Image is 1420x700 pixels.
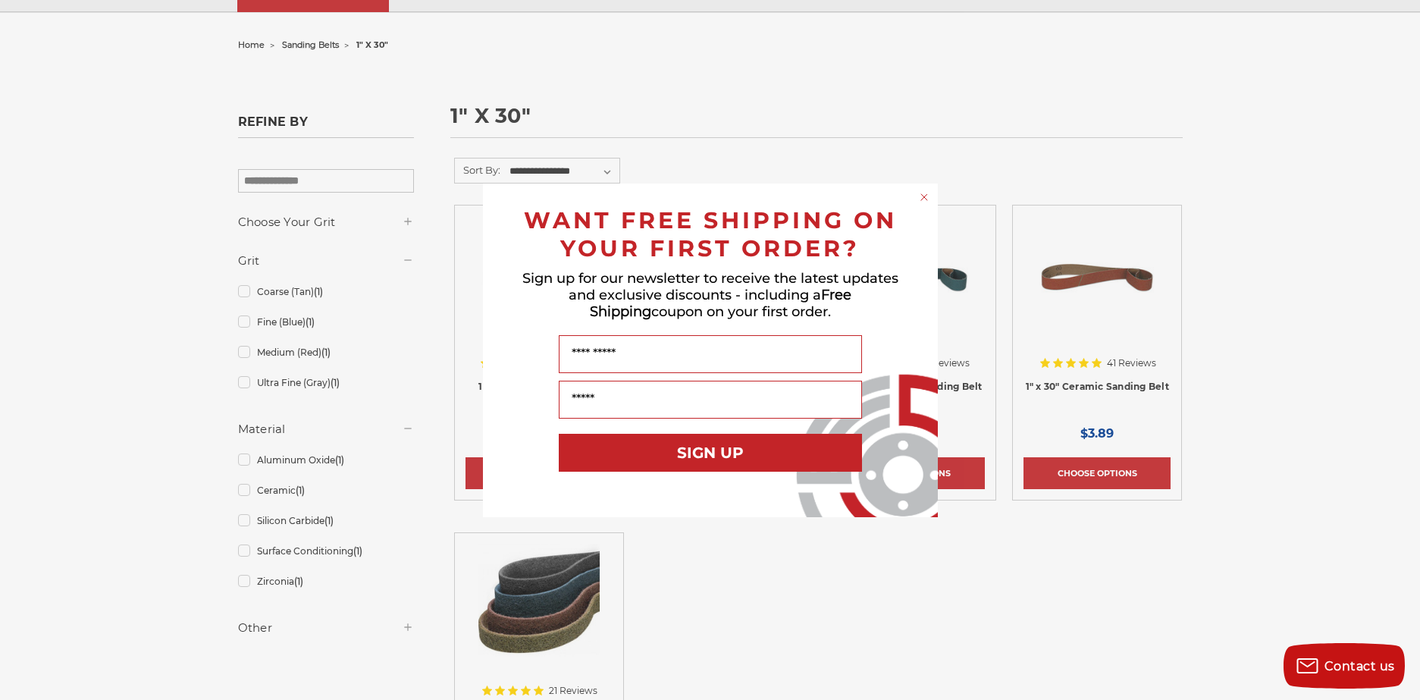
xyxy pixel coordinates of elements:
span: WANT FREE SHIPPING ON YOUR FIRST ORDER? [524,206,897,262]
span: Contact us [1324,659,1395,673]
button: SIGN UP [559,434,862,472]
button: Close dialog [917,190,932,205]
span: Sign up for our newsletter to receive the latest updates and exclusive discounts - including a co... [522,270,898,320]
span: Free Shipping [590,287,852,320]
button: Contact us [1284,643,1405,689]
